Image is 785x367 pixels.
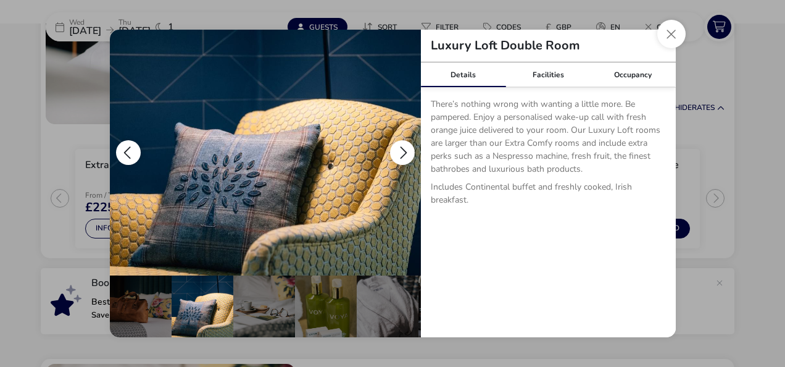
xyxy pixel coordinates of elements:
[657,20,686,48] button: Close dialog
[421,62,506,87] div: Details
[110,30,676,337] div: details
[431,180,666,211] p: Includes Continental buffet and freshly cooked, Irish breakfast.
[591,62,676,87] div: Occupancy
[110,30,421,276] img: 2ed244bbe263073f5f5bc293facddf3d10c90342dae974e9c83aaa6c4cef1bbd
[421,40,590,52] h2: Luxury Loft Double Room
[505,62,591,87] div: Facilities
[431,98,666,180] p: There’s nothing wrong with wanting a little more. Be pampered. Enjoy a personalised wake-up call ...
